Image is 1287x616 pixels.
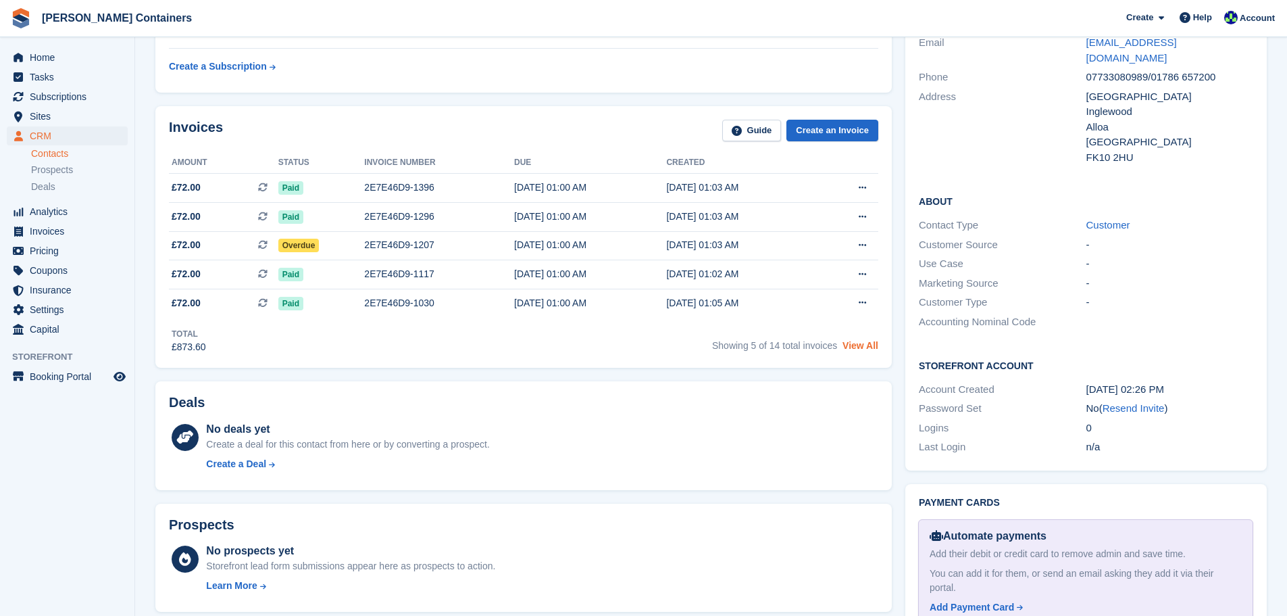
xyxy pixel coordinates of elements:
[172,238,201,252] span: £72.00
[930,547,1242,561] div: Add their debit or credit card to remove admin and save time.
[169,152,278,174] th: Amount
[666,210,818,224] div: [DATE] 01:03 AM
[7,126,128,145] a: menu
[786,120,878,142] a: Create an Invoice
[712,340,837,351] span: Showing 5 of 14 total invoices
[1086,37,1177,64] a: [EMAIL_ADDRESS][DOMAIN_NAME]
[278,297,303,310] span: Paid
[206,421,489,437] div: No deals yet
[7,261,128,280] a: menu
[842,340,878,351] a: View All
[666,181,818,195] div: [DATE] 01:03 AM
[919,358,1253,372] h2: Storefront Account
[30,107,111,126] span: Sites
[12,350,134,364] span: Storefront
[278,181,303,195] span: Paid
[278,152,365,174] th: Status
[722,120,782,142] a: Guide
[278,239,320,252] span: Overdue
[30,241,111,260] span: Pricing
[666,152,818,174] th: Created
[930,567,1242,595] div: You can add it for them, or send an email asking they add it via their portal.
[919,382,1086,398] div: Account Created
[30,48,111,67] span: Home
[514,210,666,224] div: [DATE] 01:00 AM
[7,68,128,87] a: menu
[1103,402,1165,414] a: Resend Invite
[919,70,1086,85] div: Phone
[930,600,1236,615] a: Add Payment Card
[930,600,1014,615] div: Add Payment Card
[666,238,818,252] div: [DATE] 01:03 AM
[919,498,1253,508] h2: Payment cards
[11,8,31,28] img: stora-icon-8386f47178a22dfd0bd8f6a31ec36ba5ce8667c1dd55bd0f319d3a0aa187defe.svg
[36,7,197,29] a: [PERSON_NAME] Containers
[31,164,73,176] span: Prospects
[30,261,111,280] span: Coupons
[919,440,1086,455] div: Last Login
[1086,104,1253,120] div: Inglewood
[1086,401,1253,417] div: No
[1193,11,1212,24] span: Help
[169,54,276,79] a: Create a Subscription
[919,276,1086,291] div: Marketing Source
[919,314,1086,330] div: Accounting Nominal Code
[919,256,1086,272] div: Use Case
[206,457,266,471] div: Create a Deal
[1224,11,1238,24] img: Audra Whitelaw
[30,300,111,319] span: Settings
[919,421,1086,436] div: Logins
[1086,421,1253,436] div: 0
[7,48,128,67] a: menu
[919,401,1086,417] div: Password Set
[172,181,201,195] span: £72.00
[514,181,666,195] div: [DATE] 01:00 AM
[1086,89,1253,105] div: [GEOGRAPHIC_DATA]
[514,238,666,252] div: [DATE] 01:00 AM
[666,267,818,281] div: [DATE] 01:02 AM
[1086,70,1253,85] div: 07733080989/01786 657200
[111,369,128,385] a: Preview store
[1086,150,1253,166] div: FK10 2HU
[1086,135,1253,150] div: [GEOGRAPHIC_DATA]
[30,126,111,145] span: CRM
[206,579,257,593] div: Learn More
[31,147,128,160] a: Contacts
[364,267,514,281] div: 2E7E46D9-1117
[364,296,514,310] div: 2E7E46D9-1030
[7,300,128,319] a: menu
[514,267,666,281] div: [DATE] 01:00 AM
[7,367,128,386] a: menu
[30,320,111,339] span: Capital
[206,559,495,573] div: Storefront lead form submissions appear here as prospects to action.
[919,237,1086,253] div: Customer Source
[514,152,666,174] th: Due
[31,163,128,177] a: Prospects
[919,35,1086,66] div: Email
[206,543,495,559] div: No prospects yet
[7,320,128,339] a: menu
[206,579,495,593] a: Learn More
[1086,382,1253,398] div: [DATE] 02:26 PM
[930,528,1242,544] div: Automate payments
[7,281,128,300] a: menu
[1086,295,1253,310] div: -
[172,210,201,224] span: £72.00
[7,222,128,241] a: menu
[364,181,514,195] div: 2E7E46D9-1396
[31,180,128,194] a: Deals
[1086,256,1253,272] div: -
[919,194,1253,208] h2: About
[364,210,514,224] div: 2E7E46D9-1296
[7,241,128,260] a: menu
[30,87,111,106] span: Subscriptions
[1086,219,1130,231] a: Customer
[1099,402,1168,414] span: ( )
[30,367,111,386] span: Booking Portal
[1086,237,1253,253] div: -
[1126,11,1153,24] span: Create
[514,296,666,310] div: [DATE] 01:00 AM
[919,89,1086,166] div: Address
[172,267,201,281] span: £72.00
[206,457,489,471] a: Create a Deal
